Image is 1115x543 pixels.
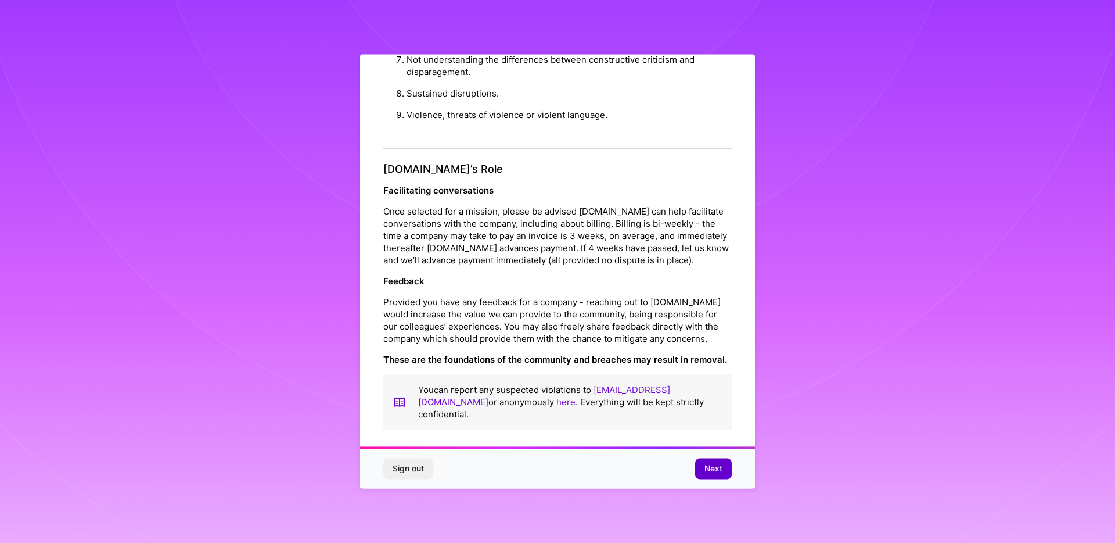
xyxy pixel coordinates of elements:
[556,397,576,408] a: here
[383,355,727,366] strong: These are the foundations of the community and breaches may result in removal.
[407,104,732,126] li: Violence, threats of violence or violent language.
[383,163,732,176] h4: [DOMAIN_NAME]’s Role
[704,463,722,475] span: Next
[383,459,433,480] button: Sign out
[383,206,732,267] p: Once selected for a mission, please be advised [DOMAIN_NAME] can help facilitate conversations wi...
[407,83,732,104] li: Sustained disruptions.
[393,463,424,475] span: Sign out
[383,276,425,287] strong: Feedback
[695,459,732,480] button: Next
[383,185,494,197] strong: Facilitating conversations
[418,385,670,408] a: [EMAIL_ADDRESS][DOMAIN_NAME]
[393,384,407,421] img: book icon
[383,296,732,345] p: Provided you have any feedback for a company - reaching out to [DOMAIN_NAME] would increase the v...
[418,384,722,421] p: You can report any suspected violations to or anonymously . Everything will be kept strictly conf...
[407,49,732,83] li: Not understanding the differences between constructive criticism and disparagement.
